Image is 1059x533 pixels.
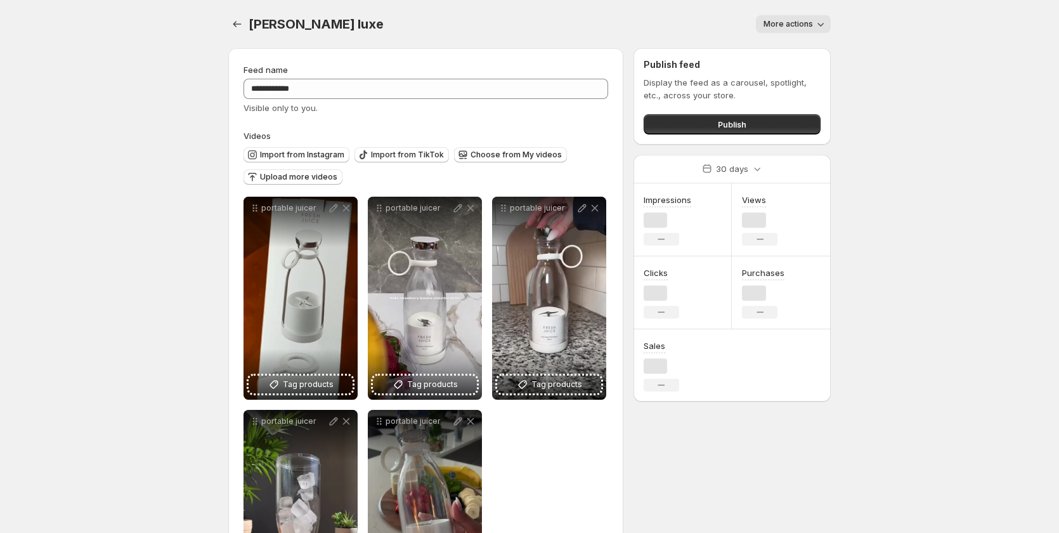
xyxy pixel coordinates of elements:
span: Tag products [283,378,334,391]
h3: Views [742,194,766,206]
span: Feed name [244,65,288,75]
button: Settings [228,15,246,33]
button: Import from TikTok [354,147,449,162]
h3: Clicks [644,266,668,279]
p: portable juicer [261,203,327,213]
h3: Impressions [644,194,691,206]
button: Tag products [497,376,601,393]
span: Tag products [407,378,458,391]
h3: Purchases [742,266,784,279]
button: Upload more videos [244,169,342,185]
h2: Publish feed [644,58,821,71]
div: portable juicerTag products [244,197,358,400]
span: [PERSON_NAME] luxe [249,16,383,32]
button: Tag products [249,376,353,393]
button: Tag products [373,376,477,393]
span: Videos [244,131,271,141]
button: More actions [756,15,831,33]
h3: Sales [644,339,665,352]
span: Visible only to you. [244,103,318,113]
p: portable juicer [386,203,452,213]
p: portable juicer [261,416,327,426]
span: Choose from My videos [471,150,562,160]
p: Display the feed as a carousel, spotlight, etc., across your store. [644,76,821,102]
span: More actions [763,19,813,29]
button: Import from Instagram [244,147,349,162]
span: Import from Instagram [260,150,344,160]
span: Tag products [531,378,582,391]
p: 30 days [716,162,748,175]
span: Upload more videos [260,172,337,182]
p: portable juicer [386,416,452,426]
div: portable juicerTag products [368,197,482,400]
span: Publish [718,118,746,131]
button: Publish [644,114,821,135]
div: portable juicerTag products [492,197,606,400]
p: portable juicer [510,203,576,213]
span: Import from TikTok [371,150,444,160]
button: Choose from My videos [454,147,567,162]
